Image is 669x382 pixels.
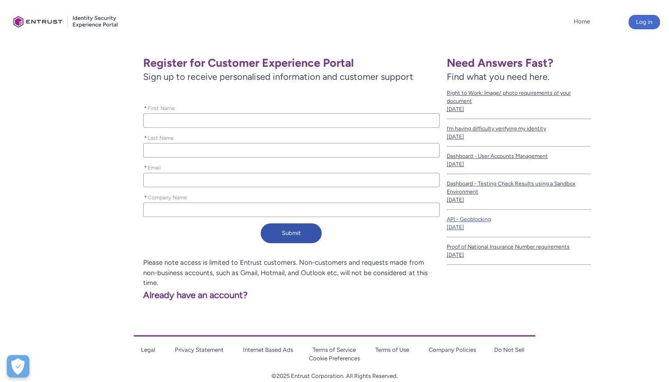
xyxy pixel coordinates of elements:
[447,210,591,237] a: API - Geoblocking[DATE]
[447,197,464,203] lightning-formatted-date-time: [DATE]
[134,372,535,381] p: ©2025 Entrust Corporation. All Rights Reserved.
[144,194,147,201] abbr: required
[309,355,360,362] a: Cookie Preferences
[7,355,29,377] div: Cookie Preferences
[174,346,223,353] a: Privacy Statement
[447,243,591,251] span: Proof of National Insurance Number requirements
[243,346,293,353] a: Internet Based Ads
[143,102,178,112] label: First Name
[447,252,464,258] lightning-formatted-date-time: [DATE]
[447,124,591,133] span: I’m having difficulty verifying my identity
[447,106,464,112] lightning-formatted-date-time: [DATE]
[143,56,439,70] h1: Register for Customer Experience Portal
[17,290,248,300] a: Already have an account?
[143,192,191,202] label: Company Name
[447,56,591,70] h1: Need Answers Fast?
[7,355,29,377] button: Open Preferences
[447,71,549,82] span: Find what you need here.
[428,346,476,353] a: Company Policies
[261,223,322,243] button: Submit
[447,161,464,167] lightning-formatted-date-time: [DATE]
[140,346,155,353] a: Legal
[312,346,356,353] a: Terms of Service
[447,152,591,160] span: Dashboard - User Accounts Management
[571,15,592,28] a: Home
[447,224,464,230] lightning-formatted-date-time: [DATE]
[447,179,591,196] span: Dashboard - Testing Check Results using a Sandbox Environment
[447,147,591,174] a: Dashboard - User Accounts Management[DATE]
[143,132,178,142] label: Last Name
[17,258,440,288] p: Please note access is limited to Entrust customers. Non-customers and requests made from non-busi...
[143,162,164,172] label: Email
[447,133,464,140] lightning-formatted-date-time: [DATE]
[144,105,147,111] abbr: required
[143,70,439,83] span: Sign up to receive personalised information and customer support
[144,165,147,171] abbr: required
[447,215,591,223] span: API - Geoblocking
[447,119,591,147] a: I’m having difficulty verifying my identity[DATE]
[144,135,147,141] abbr: required
[628,15,660,29] button: Log in
[494,346,524,353] a: Do Not Sell
[447,174,591,210] a: Dashboard - Testing Check Results using a Sandbox Environment[DATE]
[447,237,591,265] a: Proof of National Insurance Number requirements[DATE]
[375,346,409,353] a: Terms of Use
[447,89,591,105] span: Right to Work: Image/ photo requirements of your document
[447,83,591,119] a: Right to Work: Image/ photo requirements of your document[DATE]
